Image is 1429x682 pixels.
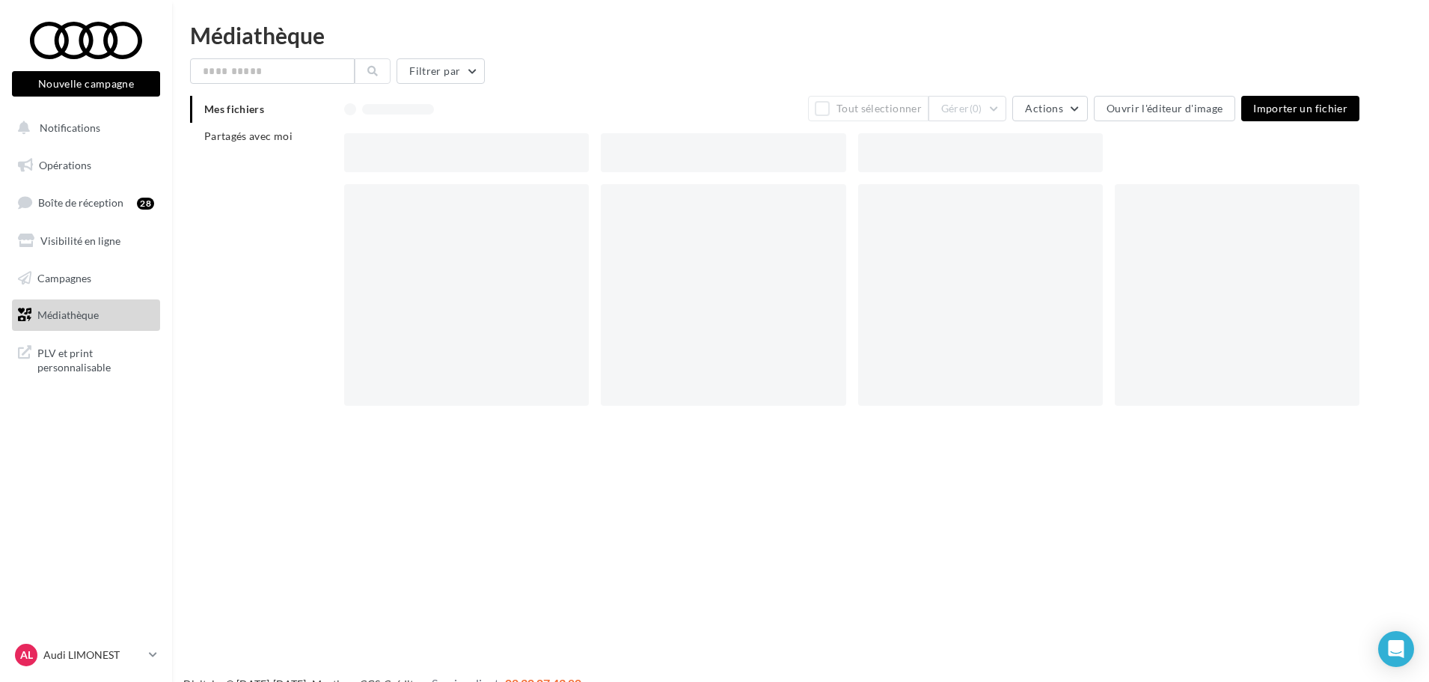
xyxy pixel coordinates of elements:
[40,234,120,247] span: Visibilité en ligne
[40,121,100,134] span: Notifications
[9,112,157,144] button: Notifications
[1025,102,1062,115] span: Actions
[928,96,1007,121] button: Gérer(0)
[397,58,485,84] button: Filtrer par
[9,299,163,331] a: Médiathèque
[9,225,163,257] a: Visibilité en ligne
[1253,102,1347,115] span: Importer un fichier
[1094,96,1235,121] button: Ouvrir l'éditeur d'image
[808,96,928,121] button: Tout sélectionner
[1241,96,1359,121] button: Importer un fichier
[204,130,293,142] span: Partagés avec moi
[9,337,163,381] a: PLV et print personnalisable
[37,308,99,321] span: Médiathèque
[38,196,123,209] span: Boîte de réception
[37,271,91,284] span: Campagnes
[1012,96,1087,121] button: Actions
[970,103,982,115] span: (0)
[9,186,163,219] a: Boîte de réception28
[20,648,33,663] span: AL
[9,263,163,294] a: Campagnes
[1378,631,1414,667] div: Open Intercom Messenger
[37,343,154,375] span: PLV et print personnalisable
[12,641,160,669] a: AL Audi LIMONEST
[39,159,91,171] span: Opérations
[12,71,160,97] button: Nouvelle campagne
[9,150,163,181] a: Opérations
[190,24,1411,46] div: Médiathèque
[43,648,143,663] p: Audi LIMONEST
[137,198,154,210] div: 28
[204,103,264,115] span: Mes fichiers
